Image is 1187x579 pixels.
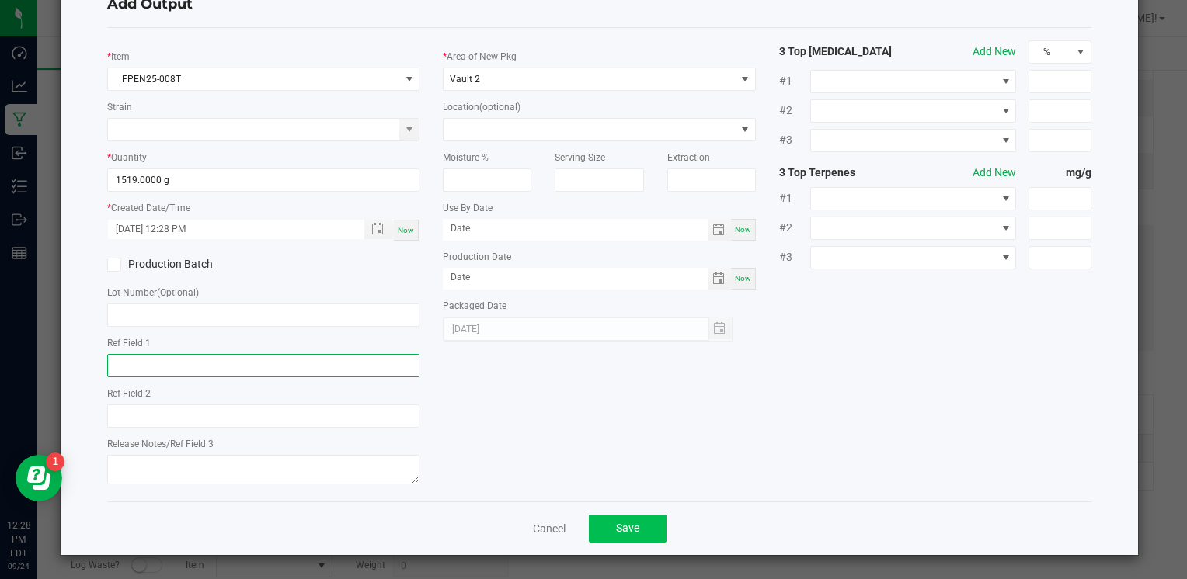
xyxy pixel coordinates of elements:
label: Item [111,50,130,64]
span: #2 [779,220,810,236]
a: Cancel [533,521,566,536]
label: Location [443,100,520,114]
button: Save [589,515,667,543]
iframe: Resource center unread badge [46,452,64,471]
span: Now [735,274,751,283]
button: Add New [973,165,1016,181]
input: Date [443,219,708,238]
span: (Optional) [157,287,199,298]
span: Toggle calendar [708,219,731,241]
span: Now [735,225,751,234]
input: Created Datetime [108,220,347,239]
label: Area of New Pkg [447,50,517,64]
label: Lot Number [107,286,199,300]
strong: 3 Top Terpenes [779,165,904,181]
label: Created Date/Time [111,201,190,215]
span: FPEN25-008T [108,68,399,90]
span: % [1029,41,1070,63]
span: #1 [779,190,810,206]
span: #3 [779,132,810,148]
span: #2 [779,102,810,119]
span: Toggle calendar [708,268,731,289]
label: Serving Size [555,151,605,165]
label: Packaged Date [443,299,506,313]
label: Production Date [443,250,511,264]
iframe: Resource center [16,455,62,501]
span: #3 [779,249,810,265]
span: (optional) [479,102,520,113]
label: Extraction [667,151,710,165]
span: Vault 2 [450,74,480,85]
strong: mg/g [1029,165,1091,181]
label: Release Notes/Ref Field 3 [107,437,214,451]
label: Quantity [111,151,147,165]
span: Toggle popup [364,220,395,239]
strong: 3 Top [MEDICAL_DATA] [779,43,904,60]
label: Use By Date [443,201,493,215]
span: #1 [779,73,810,89]
span: Now [398,226,414,234]
label: Production Batch [107,256,252,272]
label: Ref Field 2 [107,387,151,400]
label: Strain [107,100,132,114]
button: Add New [973,43,1016,60]
span: Save [616,522,639,534]
label: Ref Field 1 [107,336,151,350]
input: Date [443,268,708,287]
label: Moisture % [443,151,489,165]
